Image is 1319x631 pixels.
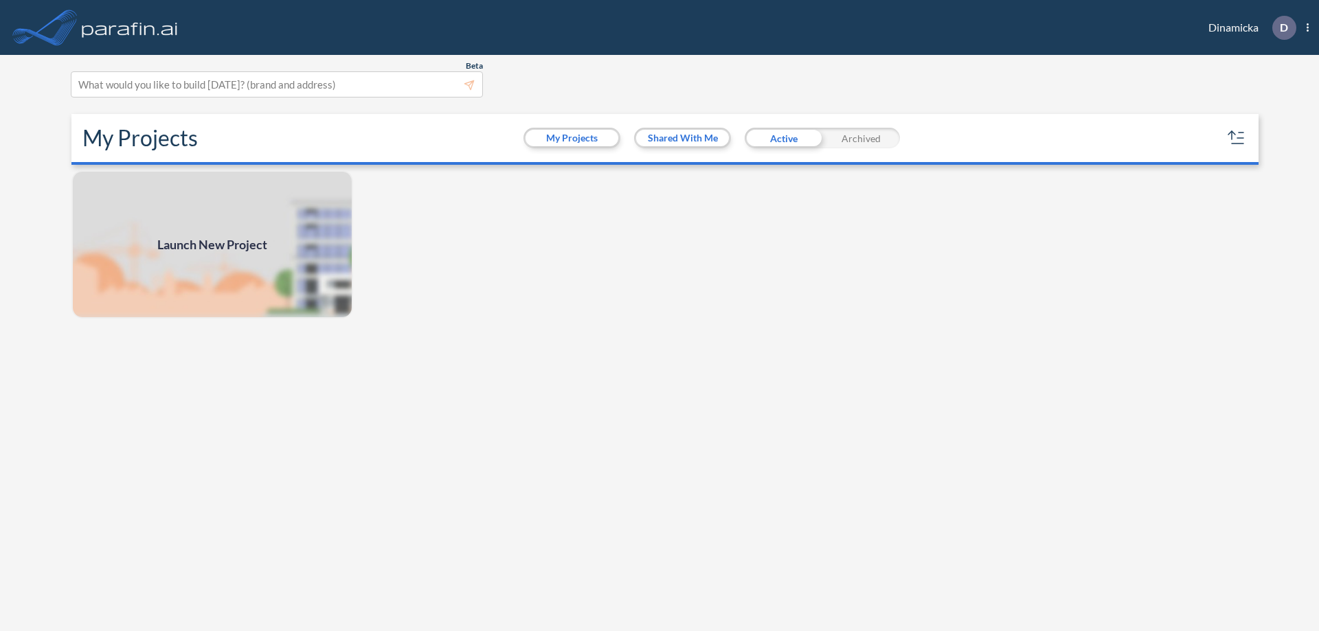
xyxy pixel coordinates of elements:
[745,128,822,148] div: Active
[1188,16,1309,40] div: Dinamicka
[82,125,198,151] h2: My Projects
[79,14,181,41] img: logo
[526,130,618,146] button: My Projects
[157,236,267,254] span: Launch New Project
[71,170,353,319] a: Launch New Project
[1280,21,1288,34] p: D
[71,170,353,319] img: add
[636,130,729,146] button: Shared With Me
[466,60,483,71] span: Beta
[1226,127,1248,149] button: sort
[822,128,900,148] div: Archived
